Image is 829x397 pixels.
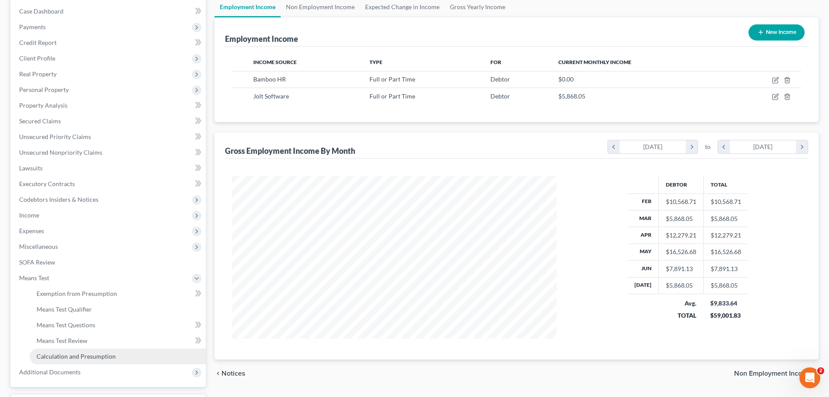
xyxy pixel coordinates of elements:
th: Feb [628,193,659,210]
div: $5,868.05 [666,281,696,290]
a: Lawsuits [12,160,206,176]
div: $12,279.21 [666,231,696,240]
span: Property Analysis [19,102,67,109]
i: chevron_right [686,140,698,153]
i: chevron_left [215,370,222,377]
a: Case Dashboard [12,3,206,19]
div: Gross Employment Income By Month [225,146,355,156]
a: Calculation and Presumption [30,349,206,364]
td: $7,891.13 [703,261,748,277]
span: Means Test [19,274,49,282]
div: $59,001.83 [710,311,741,320]
span: Miscellaneous [19,243,58,250]
span: Secured Claims [19,117,61,125]
th: Jun [628,261,659,277]
div: $9,833.64 [710,299,741,308]
td: $12,279.21 [703,227,748,244]
div: $10,568.71 [666,197,696,206]
i: chevron_left [608,140,620,153]
span: Full or Part Time [369,75,415,83]
span: 2 [817,367,824,374]
th: Total [703,176,748,193]
span: Income Source [253,59,297,65]
span: SOFA Review [19,258,55,266]
a: Credit Report [12,35,206,51]
a: Exemption from Presumption [30,286,206,302]
span: For [490,59,501,65]
button: New Income [748,24,805,41]
th: Apr [628,227,659,244]
span: Payments [19,23,46,31]
div: [DATE] [730,140,796,153]
span: $5,868.05 [558,92,585,100]
a: SOFA Review [12,254,206,270]
span: Expenses [19,227,44,234]
th: May [628,244,659,260]
span: Means Test Qualifier [37,305,92,313]
span: Bamboo HR [253,75,286,83]
th: Debtor [658,176,703,193]
span: $0.00 [558,75,574,83]
span: Current Monthly Income [558,59,631,65]
span: Exemption from Presumption [37,290,117,297]
a: Unsecured Nonpriority Claims [12,145,206,160]
td: $10,568.71 [703,193,748,210]
iframe: Intercom live chat [799,367,820,388]
span: Personal Property [19,86,69,93]
div: Employment Income [225,34,298,44]
th: [DATE] [628,277,659,294]
button: Non Employment Income chevron_right [734,370,819,377]
span: Additional Documents [19,368,81,376]
a: Secured Claims [12,113,206,129]
span: Real Property [19,70,57,78]
span: Calculation and Presumption [37,353,116,360]
span: Case Dashboard [19,7,64,15]
div: $5,868.05 [666,214,696,223]
a: Property Analysis [12,98,206,113]
span: Unsecured Priority Claims [19,133,91,140]
td: $5,868.05 [703,277,748,294]
span: Non Employment Income [734,370,812,377]
span: Unsecured Nonpriority Claims [19,149,102,156]
div: Avg. [665,299,696,308]
span: Means Test Review [37,337,87,344]
a: Executory Contracts [12,176,206,192]
span: Lawsuits [19,164,43,172]
a: Unsecured Priority Claims [12,129,206,145]
i: chevron_right [796,140,808,153]
div: TOTAL [665,311,696,320]
td: $5,868.05 [703,210,748,227]
span: Notices [222,370,245,377]
i: chevron_left [718,140,730,153]
span: Debtor [490,75,510,83]
span: Codebtors Insiders & Notices [19,196,98,203]
span: Debtor [490,92,510,100]
a: Means Test Questions [30,317,206,333]
span: Income [19,211,39,219]
span: Client Profile [19,54,55,62]
td: $16,526.68 [703,244,748,260]
th: Mar [628,210,659,227]
span: Executory Contracts [19,180,75,187]
a: Means Test Review [30,333,206,349]
span: Type [369,59,383,65]
span: Full or Part Time [369,92,415,100]
div: $16,526.68 [666,248,696,256]
div: $7,891.13 [666,265,696,273]
a: Means Test Qualifier [30,302,206,317]
span: to [705,143,711,151]
span: Credit Report [19,39,57,46]
div: [DATE] [620,140,686,153]
span: Jolt Software [253,92,289,100]
span: Means Test Questions [37,321,95,329]
button: chevron_left Notices [215,370,245,377]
